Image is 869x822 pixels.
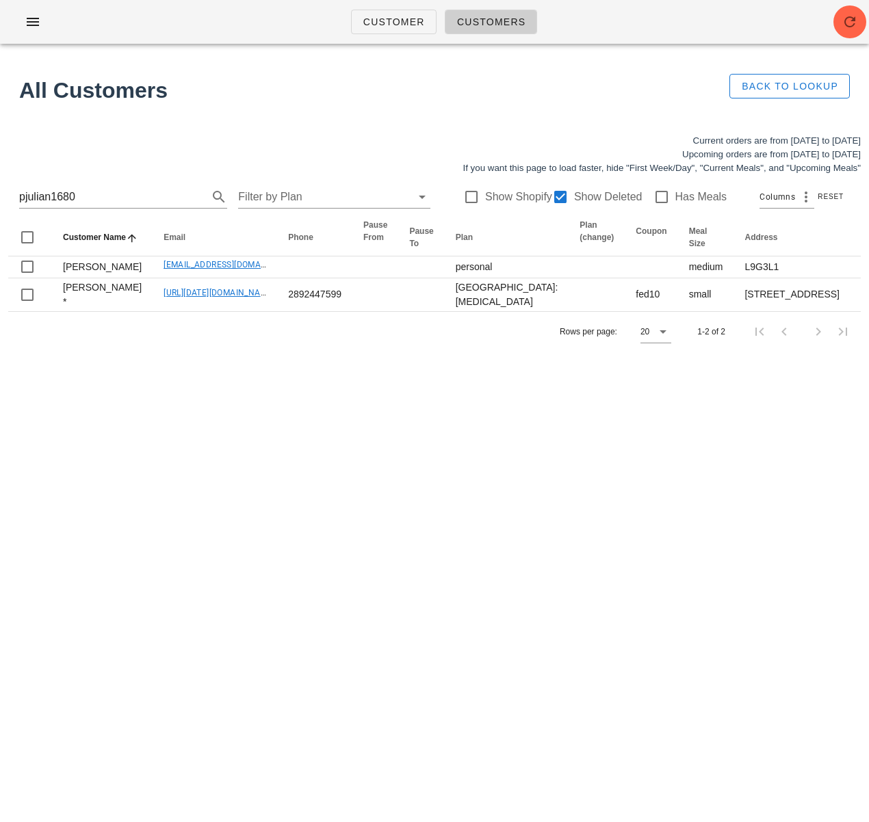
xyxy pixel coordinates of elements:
a: [EMAIL_ADDRESS][DOMAIN_NAME] [164,260,300,269]
span: Plan [456,233,473,242]
td: [PERSON_NAME] * [52,278,153,311]
div: Filter by Plan [238,186,430,208]
span: Email [164,233,185,242]
td: [GEOGRAPHIC_DATA]:[MEDICAL_DATA] [445,278,569,311]
th: Pause To: Not sorted. Activate to sort ascending. [398,219,444,256]
label: Show Deleted [574,190,643,204]
span: Address [744,233,777,242]
td: fed10 [625,278,677,311]
span: Pause To [409,226,433,248]
td: small [678,278,734,311]
td: medium [678,256,734,278]
label: Has Meals [675,190,727,204]
div: Rows per page: [560,312,671,352]
a: [URL][DATE][DOMAIN_NAME] [164,288,275,297]
div: 20Rows per page: [640,321,671,343]
th: Plan (change): Not sorted. Activate to sort ascending. [569,219,625,256]
th: Pause From: Not sorted. Activate to sort ascending. [352,219,398,256]
button: Back to Lookup [729,74,850,98]
td: [STREET_ADDRESS] [734,278,850,311]
div: 1-2 of 2 [697,326,725,338]
th: Customer Name: Sorted ascending. Activate to sort descending. [52,219,153,256]
th: Email: Not sorted. Activate to sort ascending. [153,219,277,256]
span: Reset [817,193,844,200]
div: Columns [760,186,814,208]
span: Customer Name [63,233,126,242]
span: Customers [456,16,526,27]
h1: All Customers [19,74,709,107]
label: Show Shopify [485,190,552,204]
a: Customers [445,10,538,34]
td: L9G3L1 [734,256,850,278]
th: Meal Size: Not sorted. Activate to sort ascending. [678,219,734,256]
span: Plan (change) [580,220,614,242]
th: Plan: Not sorted. Activate to sort ascending. [445,219,569,256]
td: personal [445,256,569,278]
span: Coupon [636,226,666,236]
span: Back to Lookup [741,81,838,92]
th: Address: Not sorted. Activate to sort ascending. [734,219,850,256]
span: Customer [363,16,425,27]
td: [PERSON_NAME] [52,256,153,278]
span: Meal Size [689,226,708,248]
th: Phone: Not sorted. Activate to sort ascending. [277,219,352,256]
a: Customer [351,10,437,34]
button: Reset [814,190,850,204]
th: Coupon: Not sorted. Activate to sort ascending. [625,219,677,256]
span: Columns [760,190,795,204]
td: 2892447599 [277,278,352,311]
span: Pause From [363,220,387,242]
span: Phone [288,233,313,242]
div: 20 [640,326,649,338]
